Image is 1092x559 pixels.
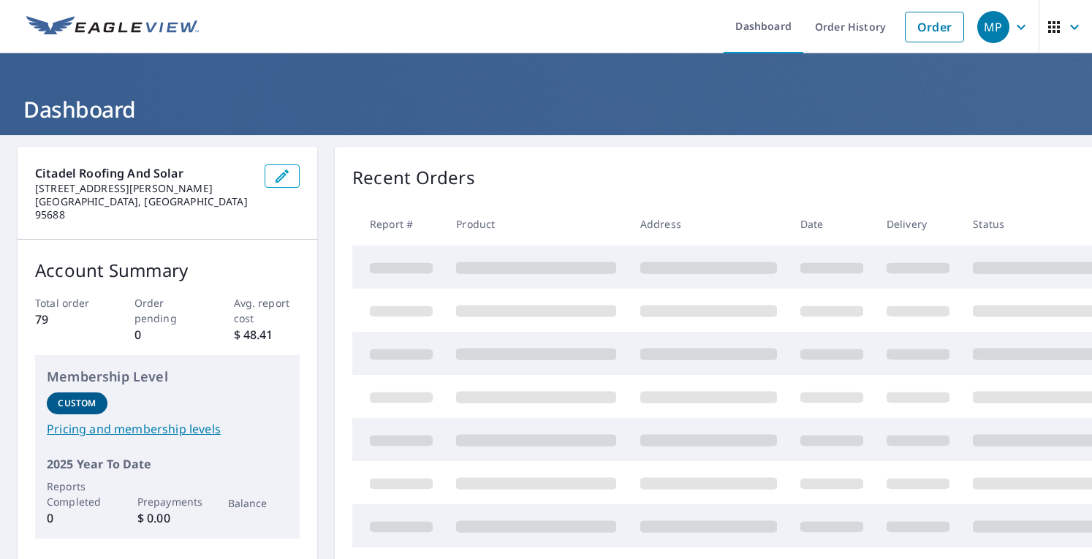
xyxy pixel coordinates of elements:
div: MP [977,11,1009,43]
p: [STREET_ADDRESS][PERSON_NAME] [35,182,253,195]
p: 0 [134,326,201,343]
p: Custom [58,397,96,410]
p: Avg. report cost [234,295,300,326]
h1: Dashboard [18,94,1074,124]
a: Pricing and membership levels [47,420,288,438]
p: Citadel Roofing And Solar [35,164,253,182]
p: [GEOGRAPHIC_DATA], [GEOGRAPHIC_DATA] 95688 [35,195,253,221]
p: Account Summary [35,257,300,284]
p: Balance [228,495,289,511]
p: Order pending [134,295,201,326]
p: Reports Completed [47,479,107,509]
th: Delivery [875,202,961,246]
th: Product [444,202,628,246]
p: 2025 Year To Date [47,455,288,473]
p: $ 0.00 [137,509,198,527]
a: Order [905,12,964,42]
p: Prepayments [137,494,198,509]
th: Date [789,202,875,246]
p: $ 48.41 [234,326,300,343]
p: 0 [47,509,107,527]
p: Total order [35,295,102,311]
th: Address [629,202,789,246]
th: Report # [352,202,444,246]
img: EV Logo [26,16,199,38]
p: Recent Orders [352,164,475,191]
p: Membership Level [47,367,288,387]
p: 79 [35,311,102,328]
